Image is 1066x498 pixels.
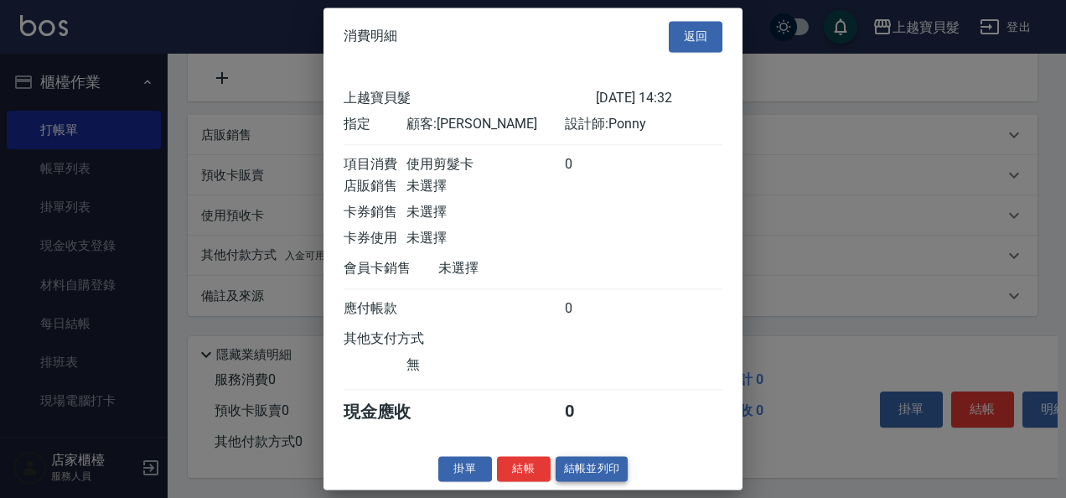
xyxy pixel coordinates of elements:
[406,116,564,133] div: 顧客: [PERSON_NAME]
[344,300,406,318] div: 應付帳款
[406,178,564,195] div: 未選擇
[344,330,470,348] div: 其他支付方式
[406,230,564,247] div: 未選擇
[406,156,564,174] div: 使用剪髮卡
[565,401,628,423] div: 0
[344,90,596,107] div: 上越寶貝髮
[406,356,564,374] div: 無
[565,116,722,133] div: 設計師: Ponny
[438,260,596,278] div: 未選擇
[344,178,406,195] div: 店販銷售
[497,456,551,482] button: 結帳
[565,156,628,174] div: 0
[344,29,397,45] span: 消費明細
[344,230,406,247] div: 卡券使用
[565,300,628,318] div: 0
[344,260,438,278] div: 會員卡銷售
[344,156,406,174] div: 項目消費
[344,116,406,133] div: 指定
[406,204,564,221] div: 未選擇
[669,21,722,52] button: 返回
[556,456,629,482] button: 結帳並列印
[438,456,492,482] button: 掛單
[596,90,722,107] div: [DATE] 14:32
[344,204,406,221] div: 卡券銷售
[344,401,438,423] div: 現金應收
